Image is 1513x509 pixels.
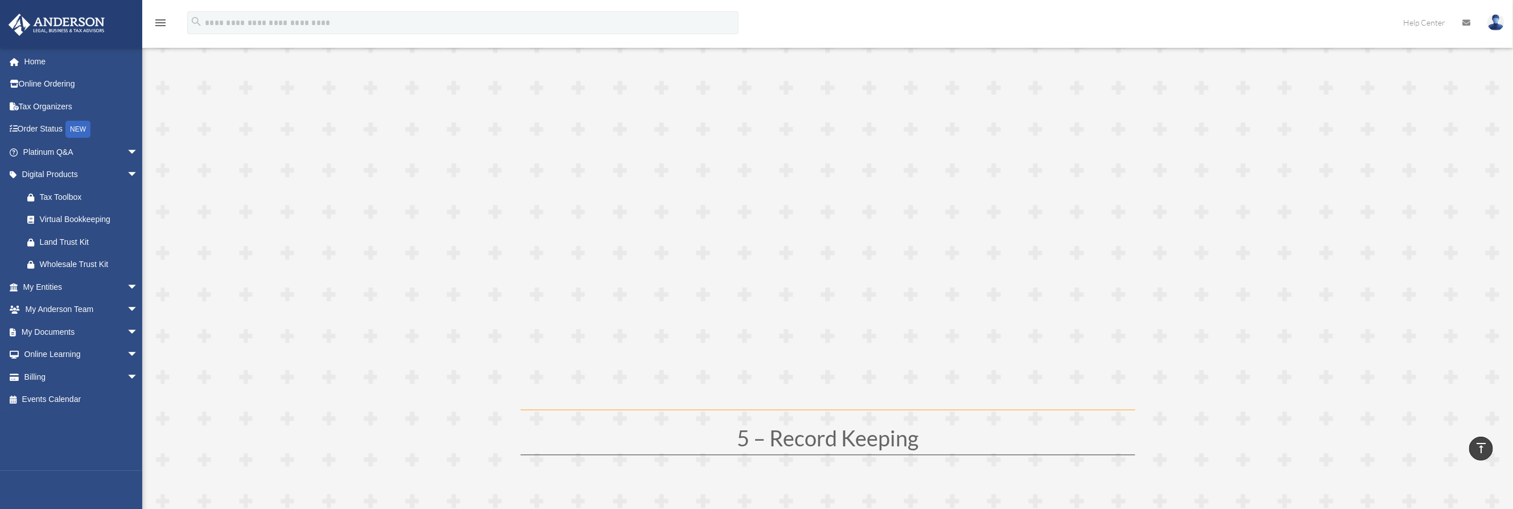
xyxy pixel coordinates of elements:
a: Digital Productsarrow_drop_down [8,163,155,186]
i: menu [154,16,167,30]
span: arrow_drop_down [127,366,150,389]
a: Land Trust Kit [16,231,155,253]
a: Tax Toolbox [16,186,155,208]
i: vertical_align_top [1474,441,1488,455]
iframe: Video 4 - Common Bookkeeping Mistakes [521,64,1135,411]
div: Land Trust Kit [40,235,141,249]
a: Online Learningarrow_drop_down [8,343,155,366]
a: My Anderson Teamarrow_drop_down [8,298,155,321]
div: Virtual Bookkeeping [40,212,135,227]
a: Virtual Bookkeeping [16,208,150,231]
span: arrow_drop_down [127,141,150,164]
div: NEW [65,121,90,138]
a: Home [8,50,155,73]
a: vertical_align_top [1469,437,1493,461]
a: My Entitiesarrow_drop_down [8,276,155,298]
a: Online Ordering [8,73,155,96]
span: arrow_drop_down [127,163,150,187]
span: arrow_drop_down [127,321,150,344]
h1: 5 – Record Keeping [521,428,1135,455]
img: User Pic [1487,14,1504,31]
a: Tax Organizers [8,95,155,118]
span: arrow_drop_down [127,343,150,367]
a: Billingarrow_drop_down [8,366,155,388]
a: menu [154,20,167,30]
span: arrow_drop_down [127,276,150,299]
div: Tax Toolbox [40,190,141,204]
img: Anderson Advisors Platinum Portal [5,14,108,36]
span: arrow_drop_down [127,298,150,322]
i: search [190,15,203,28]
div: Wholesale Trust Kit [40,257,141,272]
a: Events Calendar [8,388,155,411]
a: Wholesale Trust Kit [16,253,155,276]
a: My Documentsarrow_drop_down [8,321,155,343]
a: Platinum Q&Aarrow_drop_down [8,141,155,163]
a: Order StatusNEW [8,118,155,141]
